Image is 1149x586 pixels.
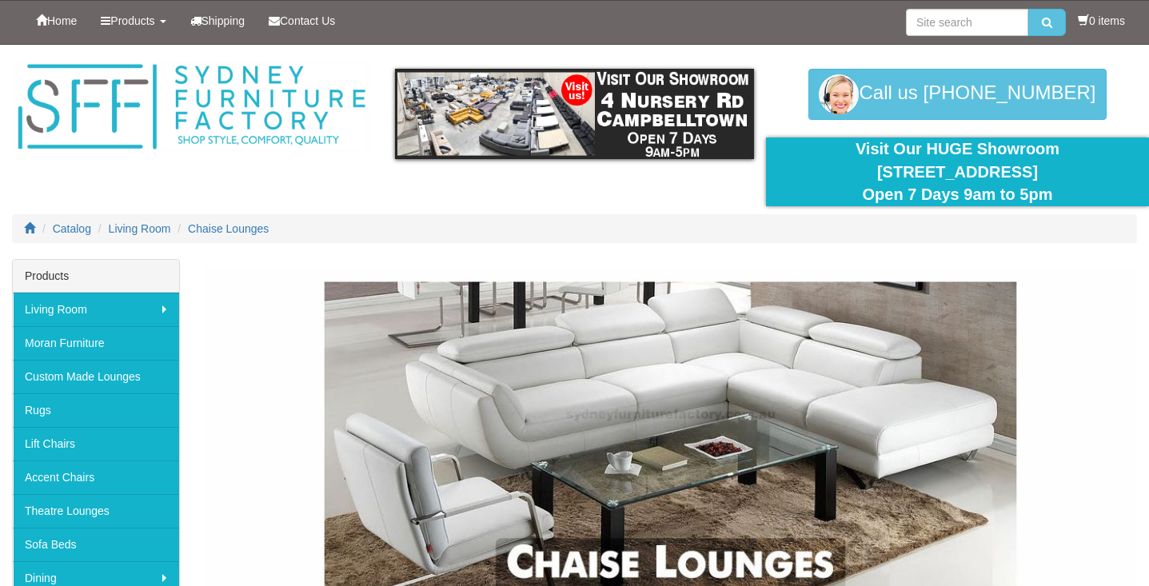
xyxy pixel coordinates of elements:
a: Products [89,1,178,41]
li: 0 items [1078,13,1125,29]
span: Products [110,14,154,27]
span: Shipping [201,14,245,27]
a: Living Room [13,293,179,326]
img: showroom.gif [395,69,754,159]
div: Visit Our HUGE Showroom [STREET_ADDRESS] Open 7 Days 9am to 5pm [778,138,1137,206]
a: Sofa Beds [13,528,179,561]
a: Chaise Lounges [188,222,269,235]
a: Shipping [178,1,257,41]
img: Sydney Furniture Factory [12,61,371,153]
a: Custom Made Lounges [13,360,179,393]
div: Products [13,260,179,293]
input: Site search [906,9,1028,36]
a: Contact Us [257,1,347,41]
a: Living Room [109,222,171,235]
span: Contact Us [280,14,335,27]
a: Theatre Lounges [13,494,179,528]
a: Accent Chairs [13,460,179,494]
a: Moran Furniture [13,326,179,360]
span: Home [47,14,77,27]
a: Home [24,1,89,41]
a: Lift Chairs [13,427,179,460]
a: Rugs [13,393,179,427]
a: Catalog [53,222,91,235]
